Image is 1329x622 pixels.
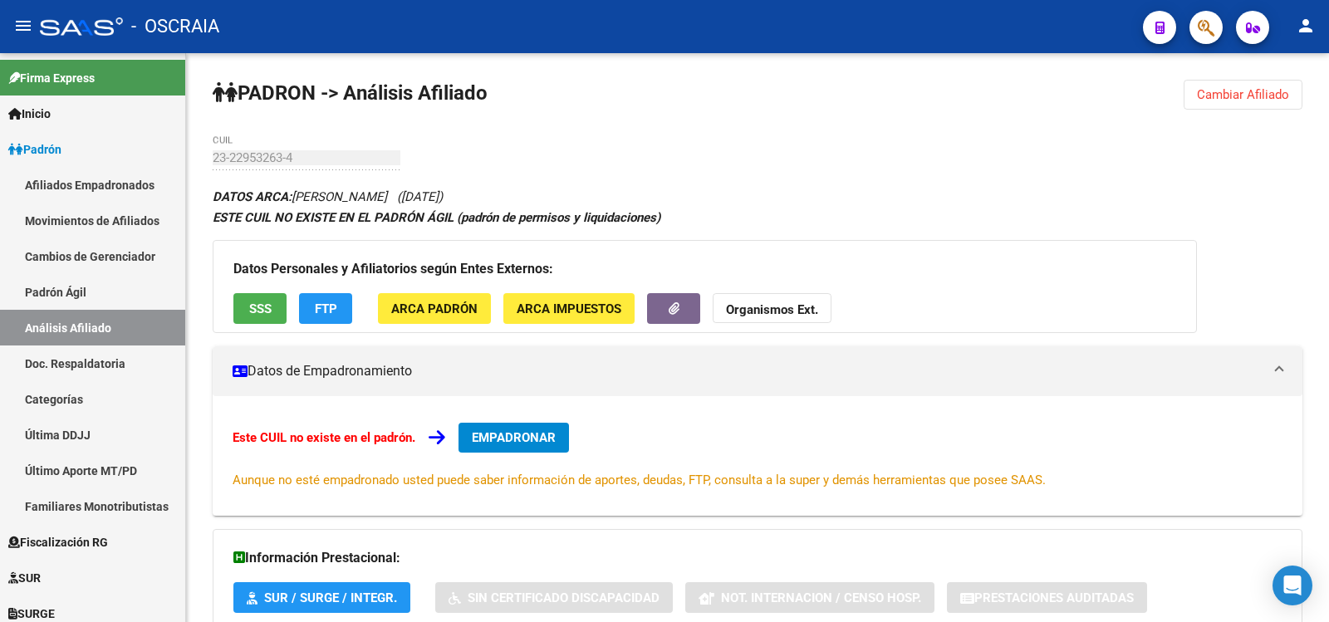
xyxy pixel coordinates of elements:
[459,423,569,453] button: EMPADRONAR
[264,590,397,605] span: SUR / SURGE / INTEGR.
[517,301,621,316] span: ARCA Impuestos
[397,189,443,204] span: ([DATE])
[8,140,61,159] span: Padrón
[8,105,51,123] span: Inicio
[213,346,1302,396] mat-expansion-panel-header: Datos de Empadronamiento
[213,189,387,204] span: [PERSON_NAME]
[249,301,272,316] span: SSS
[1197,87,1289,102] span: Cambiar Afiliado
[213,396,1302,516] div: Datos de Empadronamiento
[391,301,478,316] span: ARCA Padrón
[721,590,921,605] span: Not. Internacion / Censo Hosp.
[233,430,415,445] strong: Este CUIL no existe en el padrón.
[233,582,410,613] button: SUR / SURGE / INTEGR.
[472,430,556,445] span: EMPADRONAR
[233,546,1282,570] h3: Información Prestacional:
[213,210,660,225] strong: ESTE CUIL NO EXISTE EN EL PADRÓN ÁGIL (padrón de permisos y liquidaciones)
[13,16,33,36] mat-icon: menu
[1273,566,1312,605] div: Open Intercom Messenger
[8,69,95,87] span: Firma Express
[1296,16,1316,36] mat-icon: person
[233,293,287,324] button: SSS
[1184,80,1302,110] button: Cambiar Afiliado
[315,301,337,316] span: FTP
[713,293,831,324] button: Organismos Ext.
[378,293,491,324] button: ARCA Padrón
[8,533,108,551] span: Fiscalización RG
[213,81,488,105] strong: PADRON -> Análisis Afiliado
[213,189,292,204] strong: DATOS ARCA:
[503,293,635,324] button: ARCA Impuestos
[299,293,352,324] button: FTP
[435,582,673,613] button: Sin Certificado Discapacidad
[8,569,41,587] span: SUR
[233,473,1046,487] span: Aunque no esté empadronado usted puede saber información de aportes, deudas, FTP, consulta a la s...
[233,362,1263,380] mat-panel-title: Datos de Empadronamiento
[685,582,934,613] button: Not. Internacion / Censo Hosp.
[974,590,1134,605] span: Prestaciones Auditadas
[947,582,1147,613] button: Prestaciones Auditadas
[726,302,818,317] strong: Organismos Ext.
[233,257,1176,281] h3: Datos Personales y Afiliatorios según Entes Externos:
[468,590,660,605] span: Sin Certificado Discapacidad
[131,8,219,45] span: - OSCRAIA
